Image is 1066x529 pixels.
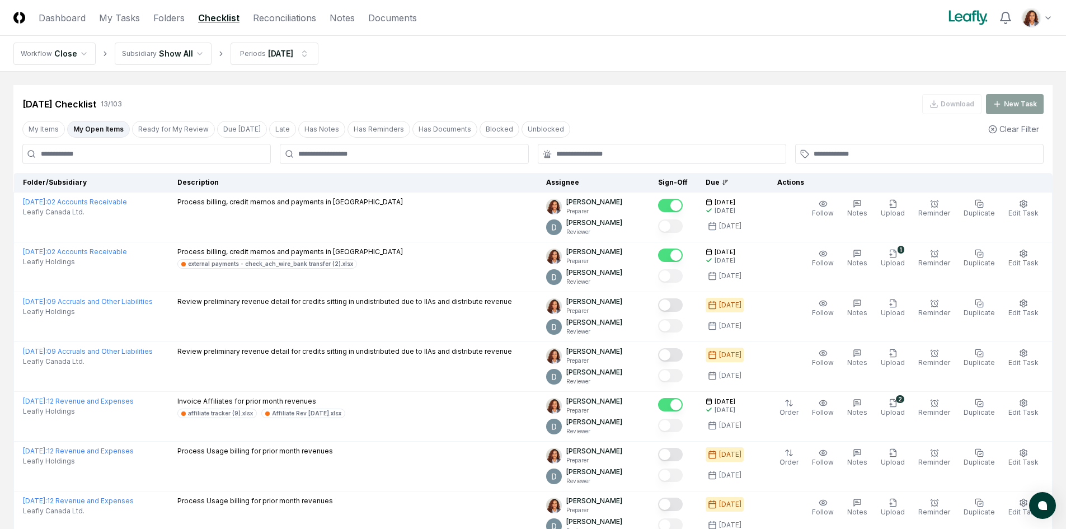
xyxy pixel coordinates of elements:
[1006,396,1041,420] button: Edit Task
[964,458,995,466] span: Duplicate
[706,177,750,188] div: Due
[879,347,907,370] button: Upload
[14,173,169,193] th: Folder/Subsidiary
[1006,446,1041,470] button: Edit Task
[177,396,345,406] p: Invoice Affiliates for prior month revenues
[961,496,997,519] button: Duplicate
[13,12,25,24] img: Logo
[847,358,867,367] span: Notes
[715,198,735,207] span: [DATE]
[779,408,799,416] span: Order
[177,247,403,257] p: Process billing, credit memos and payments in [GEOGRAPHIC_DATA]
[23,447,134,455] a: [DATE]:12 Revenue and Expenses
[964,358,995,367] span: Duplicate
[658,348,683,362] button: Mark complete
[658,448,683,461] button: Mark complete
[23,347,47,355] span: [DATE] :
[845,197,870,221] button: Notes
[23,357,84,367] span: Leafly Canada Ltd.
[198,11,240,25] a: Checklist
[566,327,622,336] p: Reviewer
[1008,508,1039,516] span: Edit Task
[177,409,257,418] a: affiliate tracker (9).xlsx
[39,11,86,25] a: Dashboard
[566,228,622,236] p: Reviewer
[566,207,622,216] p: Preparer
[946,9,990,27] img: Leafly logo
[719,221,741,231] div: [DATE]
[916,446,952,470] button: Reminder
[537,173,649,193] th: Assignee
[566,446,622,456] p: [PERSON_NAME]
[847,408,867,416] span: Notes
[719,499,741,509] div: [DATE]
[719,300,741,310] div: [DATE]
[719,450,741,460] div: [DATE]
[412,121,477,138] button: Has Documents
[916,247,952,270] button: Reminder
[810,197,836,221] button: Follow
[122,49,157,59] div: Subsidiary
[368,11,417,25] a: Documents
[1008,358,1039,367] span: Edit Task
[964,508,995,516] span: Duplicate
[812,458,834,466] span: Follow
[845,396,870,420] button: Notes
[810,347,836,370] button: Follow
[546,469,562,484] img: ACg8ocLeIi4Jlns6Fsr4lO0wQ1XJrFQvF4yUjbLrd1AsCAOmrfa1KQ=s96-c
[658,298,683,312] button: Mark complete
[768,177,1044,188] div: Actions
[715,256,735,265] div: [DATE]
[546,498,562,513] img: ACg8ocLdVaUJ3SPYiWtV1SCOCLc5fH8jwZS3X49UX5Q0z8zS0ESX3Ok=s96-c
[168,173,537,193] th: Description
[658,199,683,212] button: Mark complete
[881,308,905,317] span: Upload
[1006,247,1041,270] button: Edit Task
[845,446,870,470] button: Notes
[177,347,512,357] p: Review preliminary revenue detail for credits sitting in undistributed due to IIAs and distribute...
[23,297,47,306] span: [DATE] :
[916,396,952,420] button: Reminder
[898,246,904,254] div: 1
[715,248,735,256] span: [DATE]
[777,396,801,420] button: Order
[566,406,622,415] p: Preparer
[879,446,907,470] button: Upload
[812,308,834,317] span: Follow
[964,259,995,267] span: Duplicate
[879,197,907,221] button: Upload
[566,307,622,315] p: Preparer
[101,99,122,109] div: 13 / 103
[847,458,867,466] span: Notes
[268,48,293,59] div: [DATE]
[177,446,333,456] p: Process Usage billing for prior month revenues
[810,297,836,320] button: Follow
[881,358,905,367] span: Upload
[566,257,622,265] p: Preparer
[546,199,562,214] img: ACg8ocLdVaUJ3SPYiWtV1SCOCLc5fH8jwZS3X49UX5Q0z8zS0ESX3Ok=s96-c
[23,397,134,405] a: [DATE]:12 Revenue and Expenses
[918,358,950,367] span: Reminder
[23,347,153,355] a: [DATE]:09 Accruals and Other Liabilities
[1006,197,1041,221] button: Edit Task
[810,247,836,270] button: Follow
[658,369,683,382] button: Mark complete
[1006,496,1041,519] button: Edit Task
[658,498,683,511] button: Mark complete
[217,121,267,138] button: Due Today
[658,249,683,262] button: Mark complete
[153,11,185,25] a: Folders
[566,506,622,514] p: Preparer
[23,497,47,505] span: [DATE] :
[566,317,622,327] p: [PERSON_NAME]
[177,197,403,207] p: Process billing, credit memos and payments in [GEOGRAPHIC_DATA]
[812,209,834,217] span: Follow
[879,396,907,420] button: 2Upload
[566,247,622,257] p: [PERSON_NAME]
[23,257,75,267] span: Leafly Holdings
[845,347,870,370] button: Notes
[272,409,341,418] div: Affiliate Rev [DATE].xlsx
[177,297,512,307] p: Review preliminary revenue detail for credits sitting in undistributed due to IIAs and distribute...
[961,297,997,320] button: Duplicate
[961,396,997,420] button: Duplicate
